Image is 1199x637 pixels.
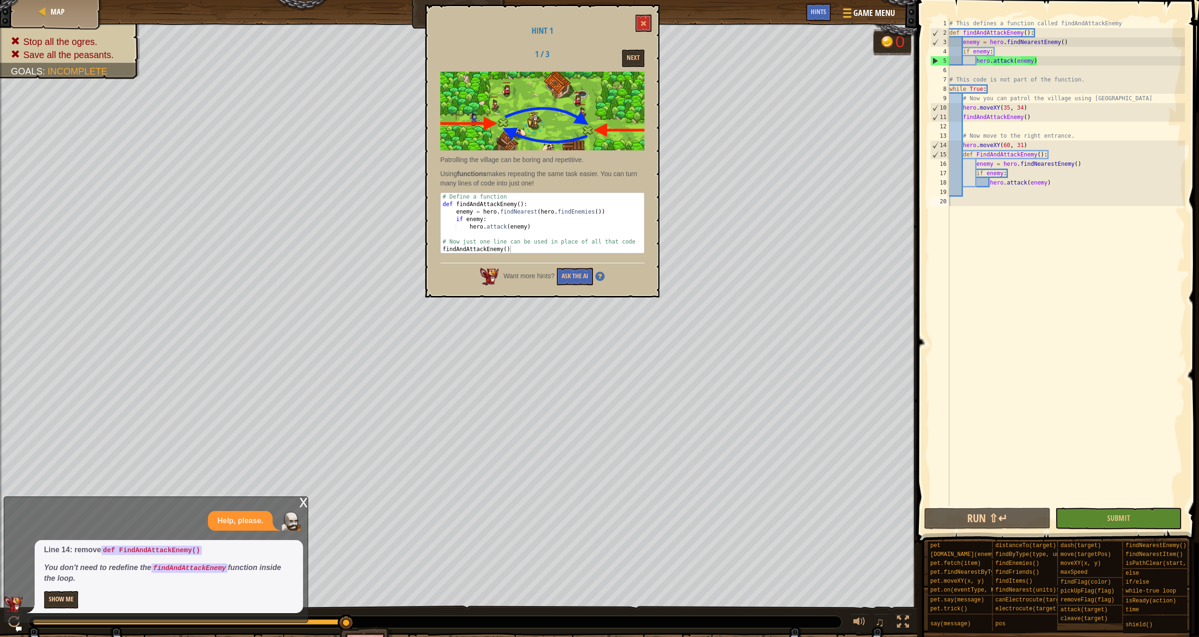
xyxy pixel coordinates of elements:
[48,66,107,76] span: Incomplete
[1125,598,1176,604] span: isReady(action)
[44,563,281,582] em: You don't need to redefine the function inside the loop.
[1055,508,1182,529] button: Submit
[930,569,1021,576] span: pet.findNearestByType(type)
[457,170,487,178] strong: functions
[440,72,644,150] img: Village guard
[503,272,555,280] span: Want more hints?
[217,516,263,526] p: Help, please.
[931,141,949,150] div: 14
[873,29,911,55] div: Team 'humans' has 0 gold.
[44,591,78,608] button: Show Me
[440,155,644,164] p: Patrolling the village can be boring and repetitive.
[1060,597,1114,603] span: removeFlag(flag)
[1060,607,1108,613] span: attack(target)
[930,621,970,627] span: say(message)
[931,28,949,37] div: 2
[930,75,949,84] div: 7
[1060,569,1088,576] span: maxSpeed
[1060,588,1114,594] span: pickUpFlag(flag)
[931,103,949,112] div: 10
[995,597,1069,603] span: canElectrocute(target)
[930,84,949,94] div: 8
[282,512,301,531] img: Player
[930,159,949,169] div: 16
[532,25,553,37] span: Hint 1
[1125,588,1176,594] span: while-true loop
[101,546,202,555] code: def FindAndAttackEnemy()
[924,508,1051,529] button: Run ⇧↵
[1125,579,1149,585] span: if/else
[930,94,949,103] div: 9
[930,587,1018,593] span: pet.on(eventType, handler)
[5,614,23,633] button: ⌘ + P: Play
[299,497,308,506] div: x
[930,131,949,141] div: 13
[1107,513,1130,523] span: Submit
[930,542,940,549] span: pet
[894,614,912,633] button: Toggle fullscreen
[1060,551,1111,558] span: move(targetPos)
[931,150,949,159] div: 15
[23,37,97,47] span: Stop all the ogres.
[875,615,885,629] span: ♫
[557,268,593,285] button: Ask the AI
[930,551,998,558] span: [DOMAIN_NAME](enemy)
[11,35,130,48] li: Stop all the ogres.
[930,197,949,206] div: 20
[930,187,949,197] div: 19
[873,614,889,633] button: ♫
[51,7,65,17] span: Map
[1125,622,1153,628] span: shield()
[995,569,1039,576] span: findFriends()
[595,272,605,281] img: Hint
[930,122,949,131] div: 12
[930,178,949,187] div: 18
[622,50,644,67] button: Next
[930,66,949,75] div: 6
[811,7,826,16] span: Hints
[896,34,905,51] div: 0
[995,578,1032,585] span: findItems()
[1060,615,1108,622] span: cleave(target)
[931,56,949,66] div: 5
[480,268,499,285] img: AI
[850,614,869,633] button: Adjust volume
[1125,607,1139,613] span: time
[930,47,949,56] div: 4
[440,169,644,188] p: Using makes repeating the same task easier. You can turn many lines of code into just one!
[995,560,1039,567] span: findEnemies()
[1060,579,1111,585] span: findFlag(color)
[1125,542,1186,549] span: findNearestEnemy()
[931,112,949,122] div: 11
[4,596,23,613] img: AI
[1060,560,1101,567] span: moveXY(x, y)
[930,19,949,28] div: 1
[1125,551,1183,558] span: findNearestItem()
[995,551,1073,558] span: findByType(type, units)
[151,563,228,573] code: findAndAttackEnemy
[23,50,114,60] span: Save all the peasants.
[930,169,949,178] div: 17
[995,606,1059,612] span: electrocute(target)
[1125,570,1139,577] span: else
[11,66,43,76] span: Goals
[930,560,981,567] span: pet.fetch(item)
[930,597,984,603] span: pet.say(message)
[513,50,571,59] h2: 1 / 3
[995,542,1056,549] span: distanceTo(target)
[931,37,949,47] div: 3
[44,545,294,556] p: Line 14: remove
[930,606,967,612] span: pet.trick()
[48,7,65,17] a: Map
[853,7,895,19] span: Game Menu
[995,621,1006,627] span: pos
[43,66,48,76] span: :
[1060,542,1101,549] span: dash(target)
[930,578,984,585] span: pet.moveXY(x, y)
[995,587,1056,593] span: findNearest(units)
[11,48,130,61] li: Save all the peasants.
[836,4,901,26] button: Game Menu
